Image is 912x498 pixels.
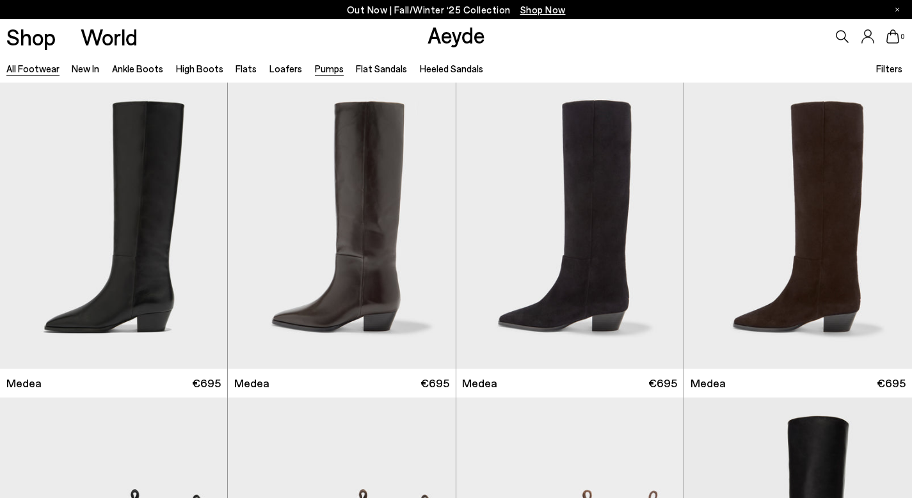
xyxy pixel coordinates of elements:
a: Medea €695 [456,369,684,398]
span: 0 [899,33,906,40]
a: Flat Sandals [356,63,407,74]
span: Medea [6,375,42,391]
span: Medea [691,375,726,391]
a: Medea €695 [228,369,455,398]
a: Loafers [269,63,302,74]
a: Flats [236,63,257,74]
a: Shop [6,26,56,48]
a: Ankle Boots [112,63,163,74]
span: Filters [876,63,902,74]
span: Navigate to /collections/new-in [520,4,566,15]
span: Medea [234,375,269,391]
a: Pumps [315,63,344,74]
a: Aeyde [428,21,485,48]
img: Medea Suede Knee-High Boots [684,83,912,369]
p: Out Now | Fall/Winter ‘25 Collection [347,2,566,18]
a: New In [72,63,99,74]
span: €695 [192,375,221,391]
img: Medea Knee-High Boots [228,83,455,369]
a: World [81,26,138,48]
span: €695 [420,375,449,391]
a: All Footwear [6,63,60,74]
a: High Boots [176,63,223,74]
a: Heeled Sandals [420,63,483,74]
a: Medea €695 [684,369,912,398]
a: 0 [886,29,899,44]
span: €695 [648,375,677,391]
img: Medea Suede Knee-High Boots [456,83,684,369]
span: Medea [462,375,497,391]
span: €695 [877,375,906,391]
